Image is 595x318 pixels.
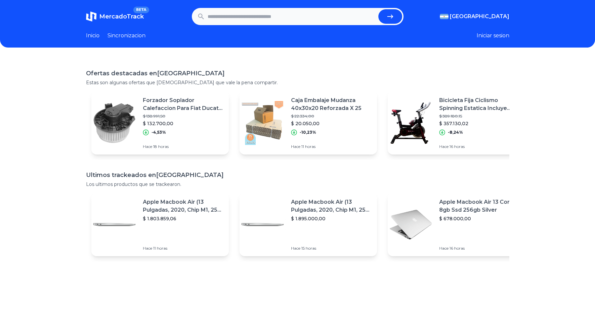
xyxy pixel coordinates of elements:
a: Inicio [86,32,100,40]
a: Sincronizacion [107,32,146,40]
p: $ 22.334,00 [291,114,372,119]
p: Estas son algunas ofertas que [DEMOGRAPHIC_DATA] que vale la pena compartir. [86,79,509,86]
p: Hace 11 horas [143,246,224,251]
p: $ 138.991,50 [143,114,224,119]
p: -10,23% [300,130,316,135]
p: -4,53% [151,130,166,135]
a: Featured imageApple Macbook Air (13 Pulgadas, 2020, Chip M1, 256 Gb De Ssd, 8 Gb De Ram) - Plata$... [91,193,229,256]
button: Iniciar sesion [477,32,509,40]
p: $ 1.895.000,00 [291,215,372,222]
button: [GEOGRAPHIC_DATA] [440,13,509,20]
p: $ 132.700,00 [143,120,224,127]
img: Featured image [91,201,138,248]
span: BETA [133,7,149,13]
img: Featured image [388,201,434,248]
p: Forzador Soplador Calefaccion Para Fiat Ducato 2018 En Adel. [143,96,224,112]
p: $ 678.000,00 [439,215,520,222]
p: Apple Macbook Air 13 Core I5 8gb Ssd 256gb Silver [439,198,520,214]
p: Bicicleta Fija Ciclismo Spinning Estatica Incluye Botella [439,96,520,112]
a: Featured imageCaja Embalaje Mudanza 40x30x20 Reforzada X 25$ 22.334,00$ 20.050,00-10,23%Hace 11 h... [239,91,377,155]
p: $ 1.803.859,06 [143,215,224,222]
p: Caja Embalaje Mudanza 40x30x20 Reforzada X 25 [291,96,372,112]
p: Hace 16 horas [439,246,520,251]
p: Hace 15 horas [291,246,372,251]
p: $ 389.180,15 [439,114,520,119]
a: Featured imageForzador Soplador Calefaccion Para Fiat Ducato 2018 En Adel.$ 138.991,50$ 132.700,0... [91,91,229,155]
p: $ 357.130,02 [439,120,520,127]
img: Featured image [239,201,286,248]
p: -8,24% [448,130,463,135]
img: Featured image [239,100,286,146]
p: Apple Macbook Air (13 Pulgadas, 2020, Chip M1, 256 Gb De Ssd, 8 Gb De Ram) - Plata [143,198,224,214]
img: Featured image [388,100,434,146]
p: Los ultimos productos que se trackearon. [86,181,509,188]
a: Featured imageBicicleta Fija Ciclismo Spinning Estatica Incluye Botella$ 389.180,15$ 357.130,02-8... [388,91,525,155]
p: Hace 18 horas [143,144,224,149]
img: Featured image [91,100,138,146]
p: Apple Macbook Air (13 Pulgadas, 2020, Chip M1, 256 Gb De Ssd, 8 Gb De Ram) - Plata [291,198,372,214]
a: MercadoTrackBETA [86,11,144,22]
h1: Ultimos trackeados en [GEOGRAPHIC_DATA] [86,170,509,180]
span: MercadoTrack [99,13,144,20]
a: Featured imageApple Macbook Air 13 Core I5 8gb Ssd 256gb Silver$ 678.000,00Hace 16 horas [388,193,525,256]
img: MercadoTrack [86,11,97,22]
a: Featured imageApple Macbook Air (13 Pulgadas, 2020, Chip M1, 256 Gb De Ssd, 8 Gb De Ram) - Plata$... [239,193,377,256]
h1: Ofertas destacadas en [GEOGRAPHIC_DATA] [86,69,509,78]
p: $ 20.050,00 [291,120,372,127]
p: Hace 11 horas [291,144,372,149]
img: Argentina [440,14,448,19]
span: [GEOGRAPHIC_DATA] [450,13,509,20]
p: Hace 16 horas [439,144,520,149]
